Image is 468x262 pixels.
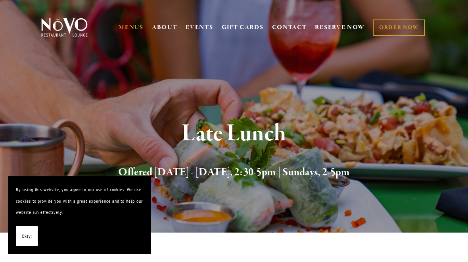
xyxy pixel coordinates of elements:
[152,23,178,31] a: ABOUT
[8,176,151,254] section: Cookie banner
[373,19,425,36] a: ORDER NOW
[272,20,307,35] a: CONTACT
[16,184,143,218] p: By using this website, you agree to our use of cookies. We use cookies to provide you with a grea...
[22,231,32,242] span: Okay!
[40,17,89,37] img: Novo Restaurant &amp; Lounge
[119,23,144,31] a: MENUS
[52,121,417,147] h1: Late Lunch
[315,20,365,35] a: RESERVE NOW
[16,226,38,246] button: Okay!
[52,164,417,181] h2: Offered [DATE] - [DATE], 2:30-5pm | Sundays, 2-5pm
[222,20,264,35] a: GIFT CARDS
[186,23,213,31] a: EVENTS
